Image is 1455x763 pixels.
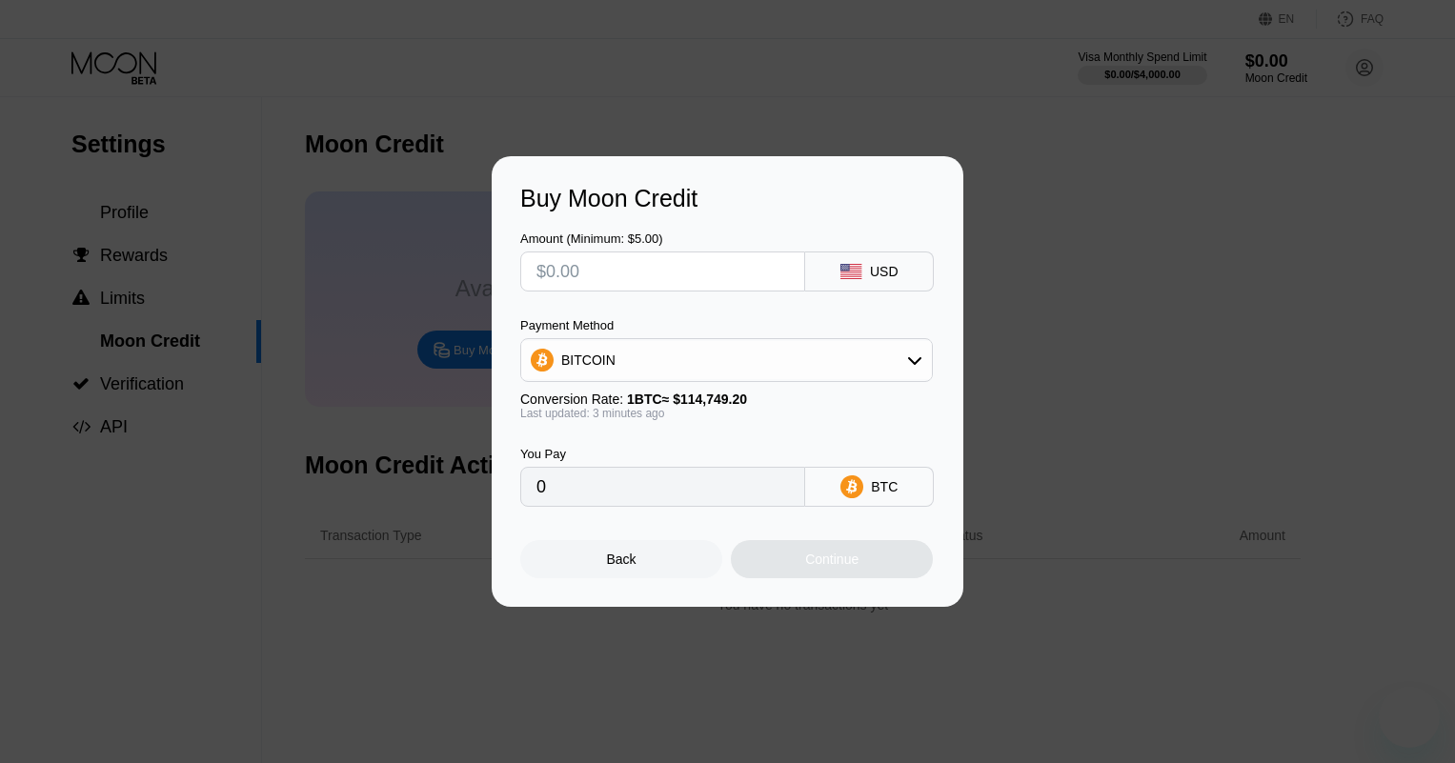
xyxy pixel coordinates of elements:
[1379,687,1440,748] iframe: Button to launch messaging window
[520,231,805,246] div: Amount (Minimum: $5.00)
[561,352,616,368] div: BITCOIN
[870,264,899,279] div: USD
[520,185,935,212] div: Buy Moon Credit
[520,540,722,578] div: Back
[536,252,789,291] input: $0.00
[520,318,933,332] div: Payment Method
[521,341,932,379] div: BITCOIN
[520,407,933,420] div: Last updated: 3 minutes ago
[627,392,747,407] span: 1 BTC ≈ $114,749.20
[871,479,898,494] div: BTC
[607,552,637,567] div: Back
[520,392,933,407] div: Conversion Rate:
[520,447,805,461] div: You Pay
